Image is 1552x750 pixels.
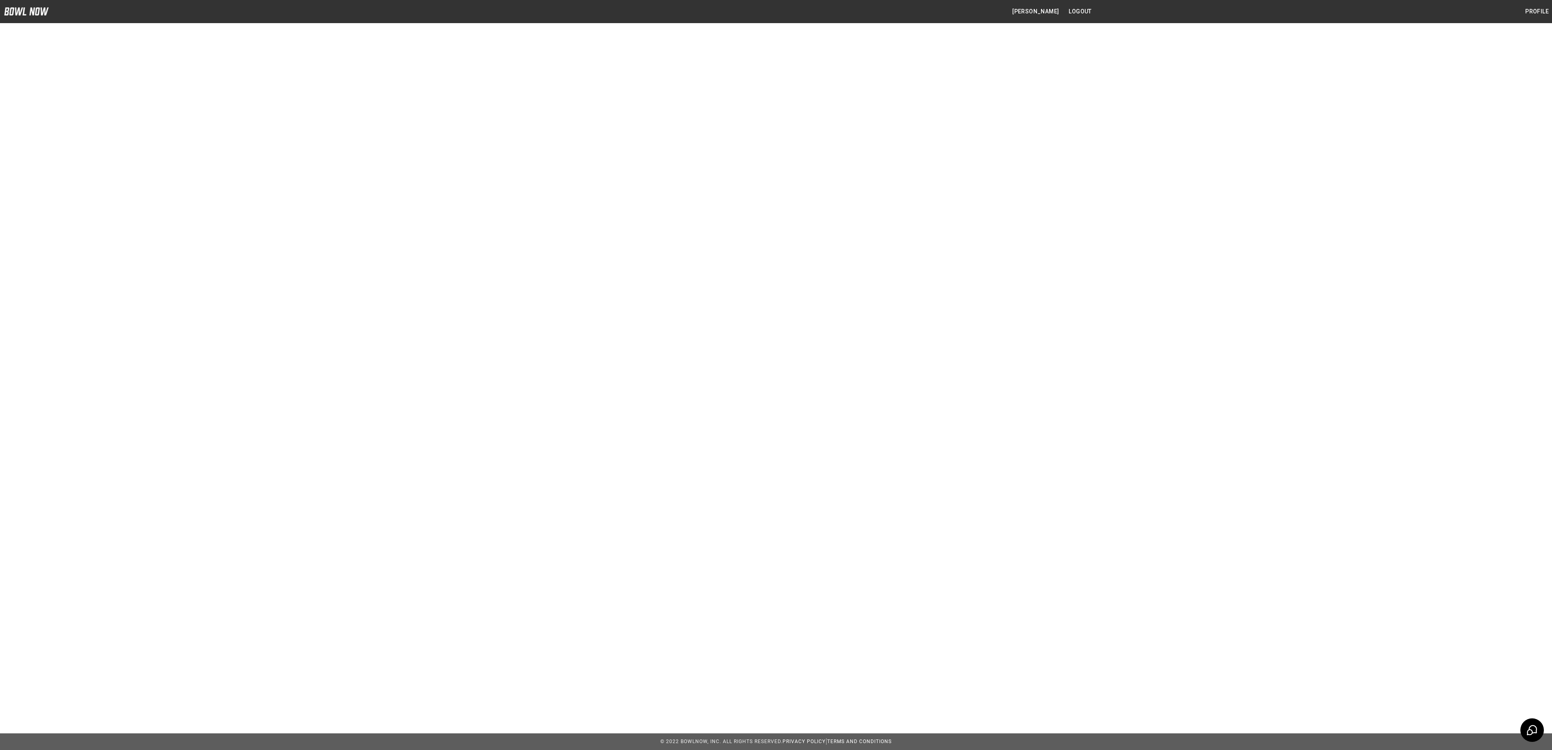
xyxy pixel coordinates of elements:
a: Privacy Policy [782,739,826,744]
span: © 2022 BowlNow, Inc. All Rights Reserved. [660,739,782,744]
button: [PERSON_NAME] [1009,4,1062,19]
a: Terms and Conditions [827,739,892,744]
img: logo [4,7,49,15]
button: Profile [1522,4,1552,19]
button: Logout [1065,4,1095,19]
